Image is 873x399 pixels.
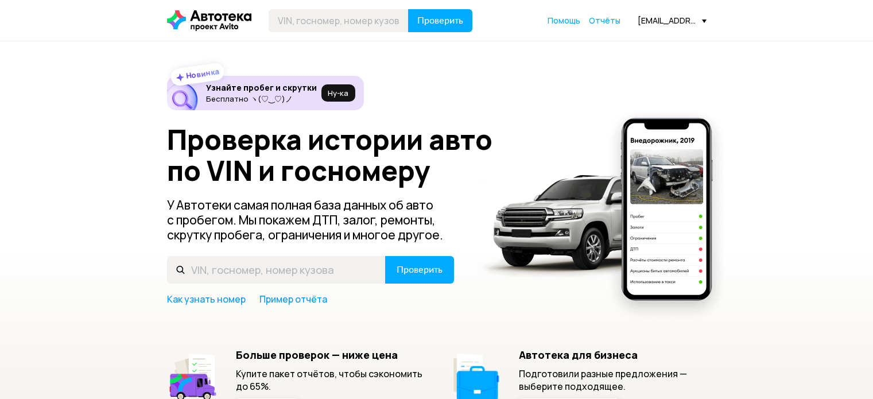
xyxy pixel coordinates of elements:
[638,15,707,26] div: [EMAIL_ADDRESS][DOMAIN_NAME]
[589,15,620,26] a: Отчёты
[328,88,348,98] span: Ну‑ка
[185,66,220,81] strong: Новинка
[548,15,580,26] a: Помощь
[236,367,424,393] p: Купите пакет отчётов, чтобы сэкономить до 65%.
[206,94,317,103] p: Бесплатно ヽ(♡‿♡)ノ
[167,197,455,242] p: У Автотеки самая полная база данных об авто с пробегом. Мы покажем ДТП, залог, ремонты, скрутку п...
[519,348,707,361] h5: Автотека для бизнеса
[167,293,246,305] a: Как узнать номер
[206,83,317,93] h6: Узнайте пробег и скрутки
[167,256,386,284] input: VIN, госномер, номер кузова
[269,9,409,32] input: VIN, госномер, номер кузова
[385,256,454,284] button: Проверить
[408,9,472,32] button: Проверить
[259,293,327,305] a: Пример отчёта
[167,124,510,186] h1: Проверка истории авто по VIN и госномеру
[417,16,463,25] span: Проверить
[236,348,424,361] h5: Больше проверок — ниже цена
[519,367,707,393] p: Подготовили разные предложения — выберите подходящее.
[397,265,443,274] span: Проверить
